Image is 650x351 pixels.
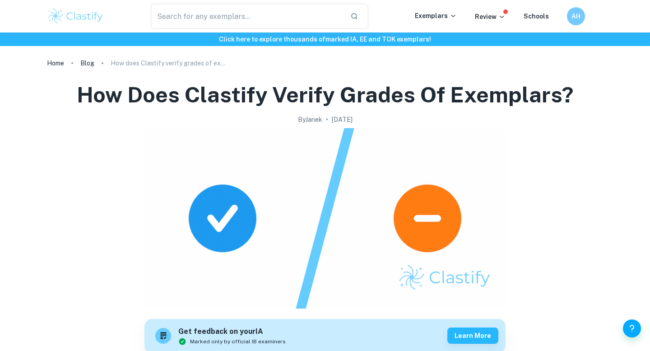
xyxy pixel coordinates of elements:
[47,7,104,25] img: Clastify logo
[151,4,343,29] input: Search for any exemplars...
[298,115,322,125] h2: By Janek
[415,11,457,21] p: Exemplars
[623,319,641,337] button: Help and Feedback
[144,128,506,309] img: How does Clastify verify grades of exemplars? cover image
[80,57,94,69] a: Blog
[447,328,498,344] button: Learn more
[178,326,286,337] h6: Get feedback on your IA
[524,13,549,20] a: Schools
[2,34,648,44] h6: Click here to explore thousands of marked IA, EE and TOK exemplars !
[47,57,64,69] a: Home
[571,11,581,21] h6: AH
[77,80,573,109] h1: How does Clastify verify grades of exemplars?
[190,337,286,346] span: Marked only by official IB examiners
[111,58,228,68] p: How does Clastify verify grades of exemplars?
[332,115,353,125] h2: [DATE]
[475,12,506,22] p: Review
[326,115,328,125] p: •
[567,7,585,25] button: AH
